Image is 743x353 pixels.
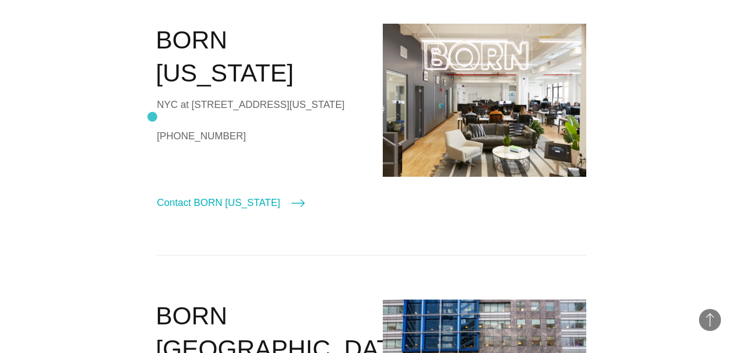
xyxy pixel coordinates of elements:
div: NYC at [STREET_ADDRESS][US_STATE] [157,96,360,113]
a: [PHONE_NUMBER] [157,128,360,144]
a: Contact BORN [US_STATE] [157,195,304,210]
button: Back to Top [699,309,721,331]
h2: BORN [US_STATE] [156,24,360,90]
